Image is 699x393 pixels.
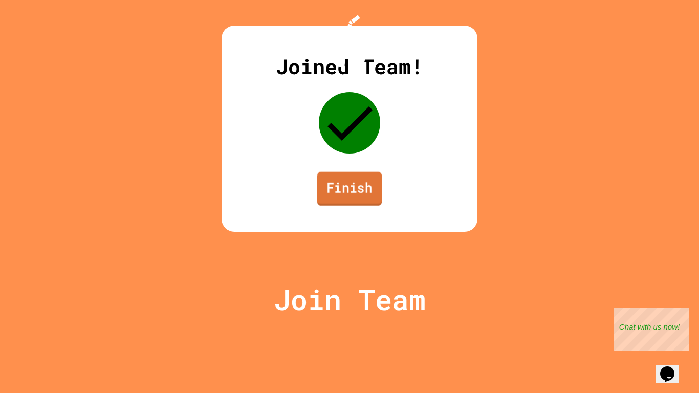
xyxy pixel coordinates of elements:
p: Join Team [274,278,426,321]
a: Finish [317,172,382,206]
iframe: chat widget [656,352,689,383]
iframe: chat widget [614,308,689,351]
img: Logo.svg [329,15,370,67]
